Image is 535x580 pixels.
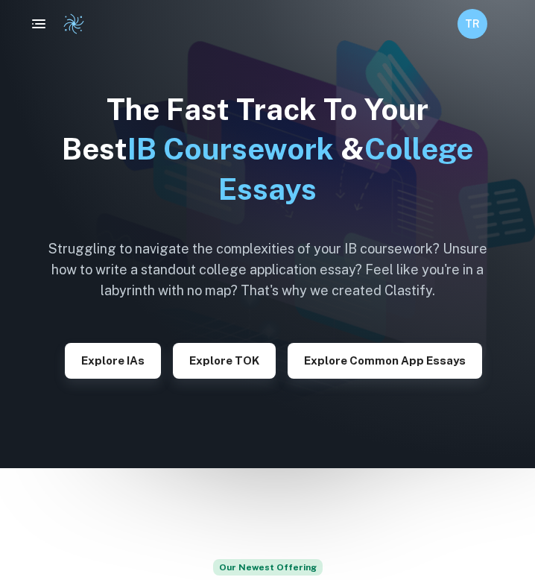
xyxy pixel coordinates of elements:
[173,343,276,379] button: Explore TOK
[288,353,482,367] a: Explore Common App essays
[37,239,498,301] h6: Struggling to navigate the complexities of your IB coursework? Unsure how to write a standout col...
[65,353,161,367] a: Explore IAs
[127,131,334,166] span: IB Coursework
[65,343,161,379] button: Explore IAs
[37,89,498,209] h1: The Fast Track To Your Best &
[63,13,85,35] img: Clastify logo
[288,343,482,379] button: Explore Common App essays
[218,131,473,206] span: College Essays
[464,16,481,32] h6: TR
[213,559,323,576] span: Our Newest Offering
[458,9,487,39] button: TR
[54,13,85,35] a: Clastify logo
[173,353,276,367] a: Explore TOK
